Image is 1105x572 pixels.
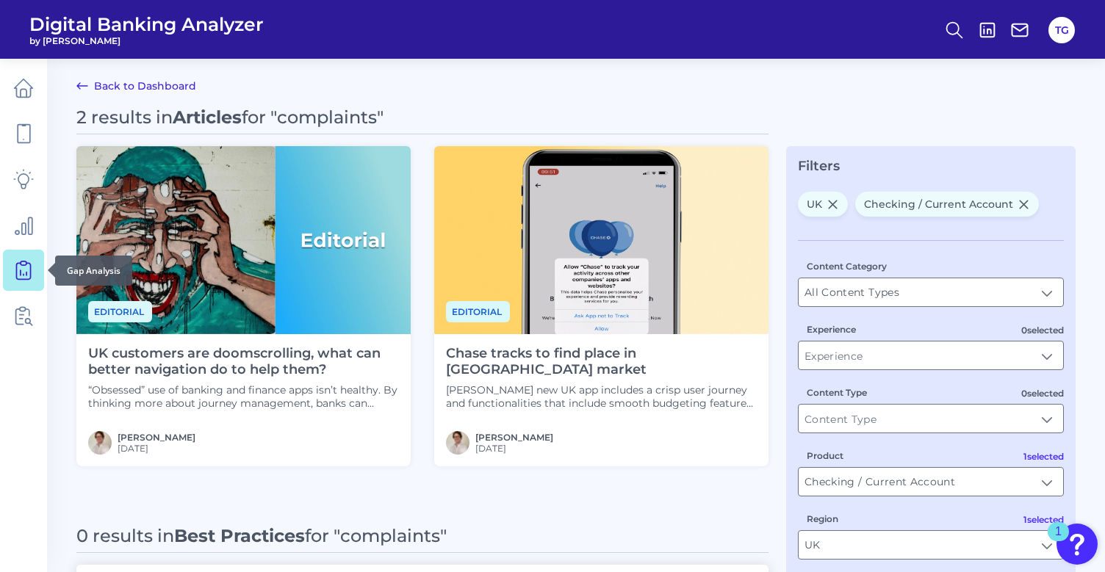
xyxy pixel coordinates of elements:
input: Experience [799,341,1063,369]
p: [PERSON_NAME] new UK app includes a crisp user journey and functionalities that include smooth bu... [446,383,757,410]
div: 1 [1055,532,1062,551]
span: Editorial [88,301,152,322]
button: Open Resource Center, 1 new notification [1057,524,1098,565]
span: by [PERSON_NAME] [29,35,264,46]
span: Digital Banking Analyzer [29,13,264,35]
span: [DATE] [475,443,553,454]
h4: UK customers are doomscrolling, what can better navigation do to help them? [88,346,399,377]
a: Editorial [446,304,510,318]
span: Articles [173,106,242,128]
label: Product [807,450,843,461]
span: for "complaints" [242,106,384,128]
a: [PERSON_NAME] [118,432,195,443]
img: Editorial with Right Label.png [76,146,411,334]
label: Content Type [807,387,867,398]
a: Editorial [88,304,152,318]
div: 0 results in [76,525,447,546]
a: [PERSON_NAME] [475,432,553,443]
div: 2 results in [76,106,384,128]
img: Chase_(2)-1366x768.png [434,146,769,334]
label: Content Category [807,261,887,272]
img: MIchael McCaw [88,431,112,455]
label: Experience [807,324,856,335]
p: “Obsessed” use of banking and finance apps isn’t healthy. By thinking more about journey manageme... [88,383,399,410]
a: Back to Dashboard [76,77,196,95]
label: Region [807,513,838,524]
span: Editorial [446,301,510,322]
input: Content Type [799,405,1063,432]
span: for "complaints" [305,525,447,546]
img: MIchael McCaw [446,431,469,455]
span: [DATE] [118,443,195,454]
span: Best Practices [174,525,305,546]
span: Filters [798,158,840,174]
span: Checking / Current Account [855,192,1039,217]
button: TG [1048,17,1075,43]
h4: Chase tracks to find place in [GEOGRAPHIC_DATA] market [446,346,757,377]
span: UK [798,192,848,217]
div: Gap Analysis [55,256,132,286]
